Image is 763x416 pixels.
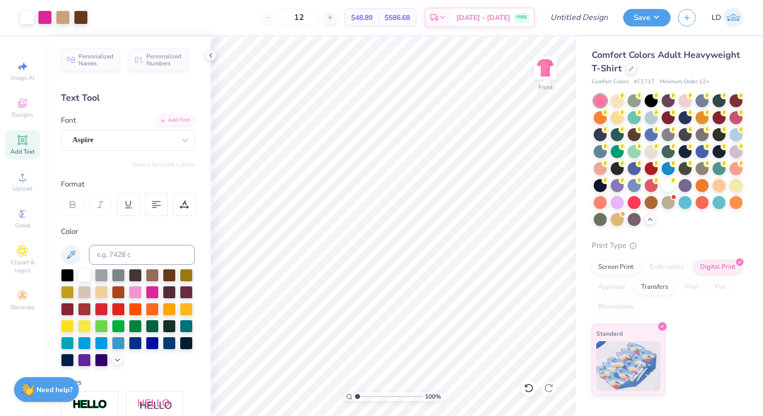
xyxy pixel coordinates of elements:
[712,12,721,23] span: LD
[146,53,182,67] span: Personalized Numbers
[11,111,33,119] span: Designs
[623,9,671,26] button: Save
[635,280,675,295] div: Transfers
[61,91,195,105] div: Text Tool
[15,221,30,229] span: Greek
[425,392,441,401] span: 100 %
[538,83,553,92] div: Front
[12,185,32,193] span: Upload
[280,8,319,26] input: – –
[592,260,640,275] div: Screen Print
[5,258,40,274] span: Clipart & logos
[89,245,195,265] input: e.g. 7428 c
[11,74,34,82] span: Image AI
[155,115,195,126] div: Add Font
[516,14,527,21] span: FREE
[596,328,623,339] span: Standard
[36,385,72,395] strong: Need help?
[592,240,743,251] div: Print Type
[592,49,740,74] span: Comfort Colors Adult Heavyweight T-Shirt
[61,179,196,190] div: Format
[678,280,706,295] div: Vinyl
[61,377,195,388] div: Styles
[724,8,743,27] img: Lexus Diaz
[535,58,555,78] img: Front
[712,8,743,27] a: LD
[709,280,732,295] div: Foil
[592,78,629,86] span: Comfort Colors
[456,12,510,23] span: [DATE] - [DATE]
[643,260,691,275] div: Embroidery
[694,260,742,275] div: Digital Print
[592,280,632,295] div: Applique
[660,78,710,86] span: Minimum Order: 12 +
[132,161,195,169] button: Switch to Greek Letters
[10,148,34,156] span: Add Text
[137,399,172,411] img: Shadow
[596,341,661,391] img: Standard
[78,53,114,67] span: Personalized Names
[542,7,616,27] input: Untitled Design
[351,12,373,23] span: $48.89
[61,226,195,237] div: Color
[61,115,76,126] label: Font
[72,399,107,411] img: Stroke
[384,12,410,23] span: $586.68
[634,78,655,86] span: # C1717
[592,300,640,315] div: Rhinestones
[10,303,34,311] span: Decorate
